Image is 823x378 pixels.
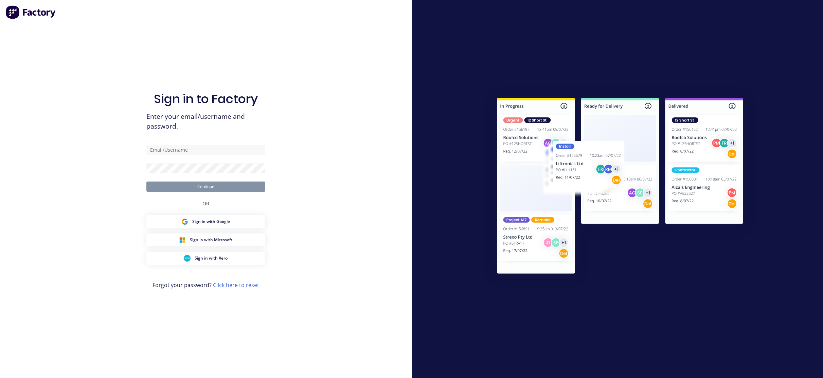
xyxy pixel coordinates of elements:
button: Xero Sign inSign in with Xero [146,252,265,265]
img: Sign in [482,84,758,290]
button: Continue [146,182,265,192]
img: Xero Sign in [184,255,191,262]
span: Sign in with Google [192,219,230,225]
h1: Sign in to Factory [154,92,258,106]
button: Microsoft Sign inSign in with Microsoft [146,233,265,246]
img: Factory [5,5,56,19]
div: OR [202,192,209,215]
a: Click here to reset [213,281,259,289]
span: Sign in with Microsoft [190,237,232,243]
span: Forgot your password? [153,281,259,289]
span: Enter your email/username and password. [146,112,265,131]
span: Sign in with Xero [195,255,228,261]
input: Email/Username [146,145,265,155]
button: Google Sign inSign in with Google [146,215,265,228]
img: Google Sign in [181,218,188,225]
img: Microsoft Sign in [179,237,186,243]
